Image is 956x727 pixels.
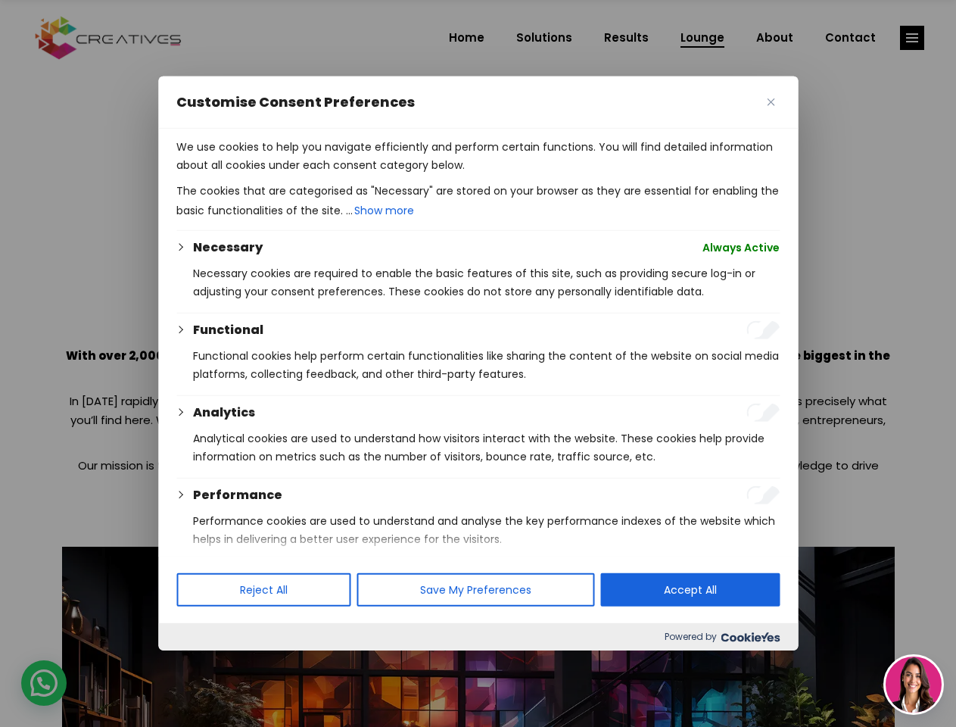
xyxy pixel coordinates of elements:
button: Performance [193,486,282,504]
span: Customise Consent Preferences [176,93,415,111]
p: We use cookies to help you navigate efficiently and perform certain functions. You will find deta... [176,138,780,174]
input: Enable Performance [746,486,780,504]
p: Analytical cookies are used to understand how visitors interact with the website. These cookies h... [193,429,780,466]
p: Performance cookies are used to understand and analyse the key performance indexes of the website... [193,512,780,548]
button: Functional [193,321,263,339]
span: Always Active [702,239,780,257]
p: Functional cookies help perform certain functionalities like sharing the content of the website o... [193,347,780,383]
input: Enable Analytics [746,404,780,422]
div: Customise Consent Preferences [158,76,798,651]
img: agent [886,657,942,713]
button: Analytics [193,404,255,422]
img: Close [767,98,774,106]
button: Accept All [600,573,780,607]
div: Powered by [158,623,798,651]
input: Enable Functional [746,321,780,339]
p: The cookies that are categorised as "Necessary" are stored on your browser as they are essential ... [176,182,780,221]
p: Necessary cookies are required to enable the basic features of this site, such as providing secur... [193,264,780,301]
button: Necessary [193,239,263,257]
button: Reject All [176,573,350,607]
button: Save My Preferences [357,573,594,607]
img: Cookieyes logo [721,632,780,642]
button: Show more [353,200,416,221]
button: Close [761,93,780,111]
